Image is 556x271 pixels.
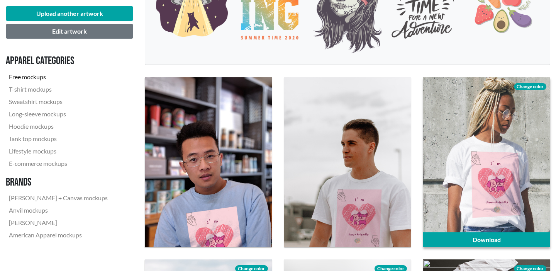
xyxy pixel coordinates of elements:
a: E-commerce mockups [6,157,111,170]
a: T-shirt mockups [6,83,111,95]
span: Change color [514,83,546,90]
button: Upload another artwork [6,6,133,21]
a: Lifestyle mockups [6,145,111,157]
a: Hoodie mockups [6,120,111,133]
a: Long-sleeve mockups [6,108,111,120]
h3: Apparel categories [6,55,111,68]
a: American Apparel mockups [6,229,111,241]
a: [PERSON_NAME] [6,216,111,229]
button: Edit artwork [6,24,133,39]
a: Free mockups [6,71,111,83]
a: Download [423,232,550,247]
a: Tank top mockups [6,133,111,145]
a: Sweatshirt mockups [6,95,111,108]
a: Anvil mockups [6,204,111,216]
h3: Brands [6,176,111,189]
a: [PERSON_NAME] + Canvas mockups [6,192,111,204]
